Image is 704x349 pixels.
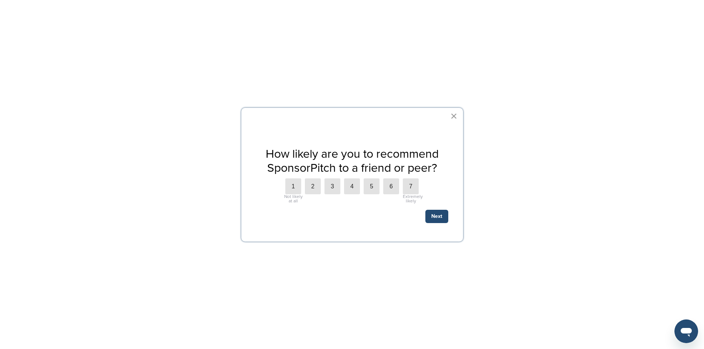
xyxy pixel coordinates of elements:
[283,194,303,203] div: Not likely at all
[256,147,448,175] p: How likely are you to recommend SponsorPitch to a friend or peer?
[344,178,360,194] label: 4
[383,178,399,194] label: 6
[364,178,380,194] label: 5
[305,178,321,194] label: 2
[324,178,340,194] label: 3
[403,178,419,194] label: 7
[425,210,448,223] button: Next
[285,178,301,194] label: 1
[403,194,419,203] div: Extremely likely
[450,110,458,122] button: Close
[674,319,698,343] iframe: Button to launch messaging window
